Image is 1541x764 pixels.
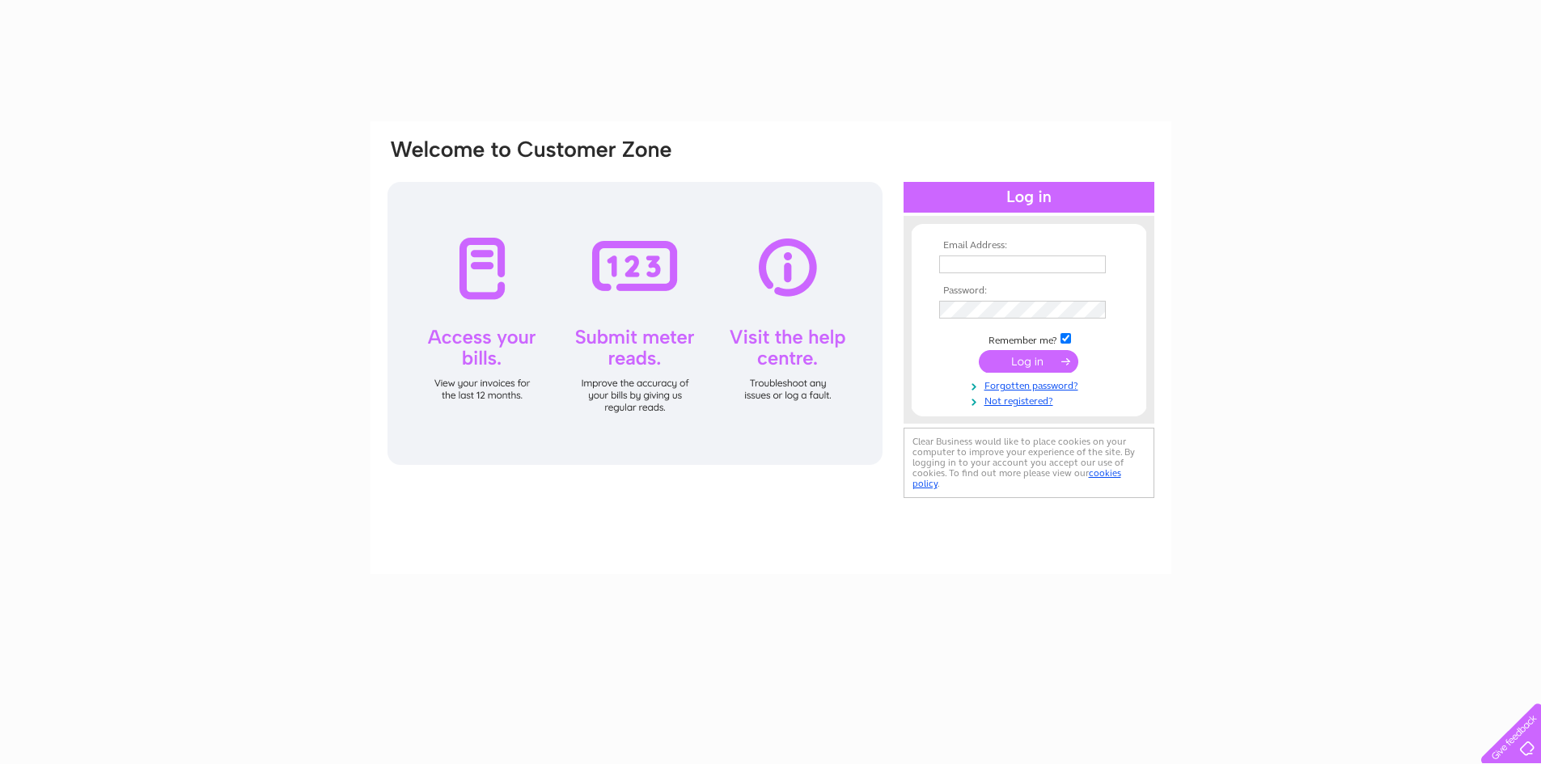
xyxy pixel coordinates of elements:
[939,392,1123,407] a: Not registered?
[935,331,1123,347] td: Remember me?
[904,428,1154,498] div: Clear Business would like to place cookies on your computer to improve your experience of the sit...
[935,285,1123,297] th: Password:
[979,350,1078,373] input: Submit
[912,467,1121,489] a: cookies policy
[935,240,1123,251] th: Email Address:
[939,377,1123,392] a: Forgotten password?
